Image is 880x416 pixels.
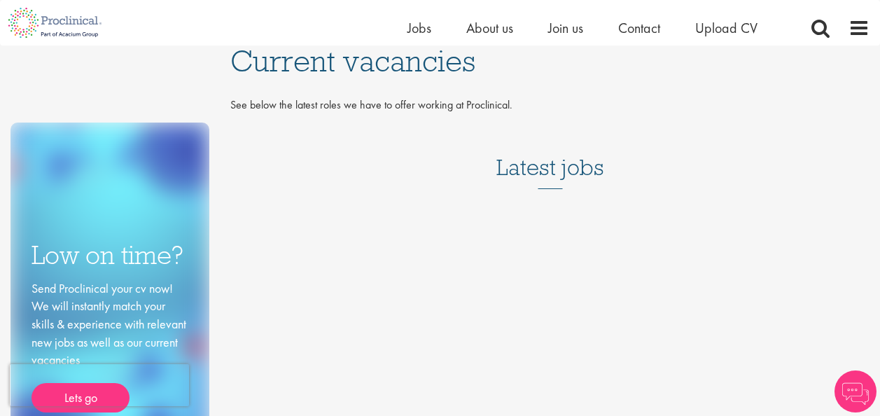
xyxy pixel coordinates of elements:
a: Join us [548,19,583,37]
a: Upload CV [695,19,757,37]
a: Jobs [407,19,431,37]
h3: Low on time? [32,242,188,269]
iframe: reCAPTCHA [10,364,189,406]
a: About us [466,19,513,37]
a: Contact [618,19,660,37]
div: Send Proclinical your cv now! We will instantly match your skills & experience with relevant new ... [32,279,188,412]
img: Chatbot [834,370,876,412]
